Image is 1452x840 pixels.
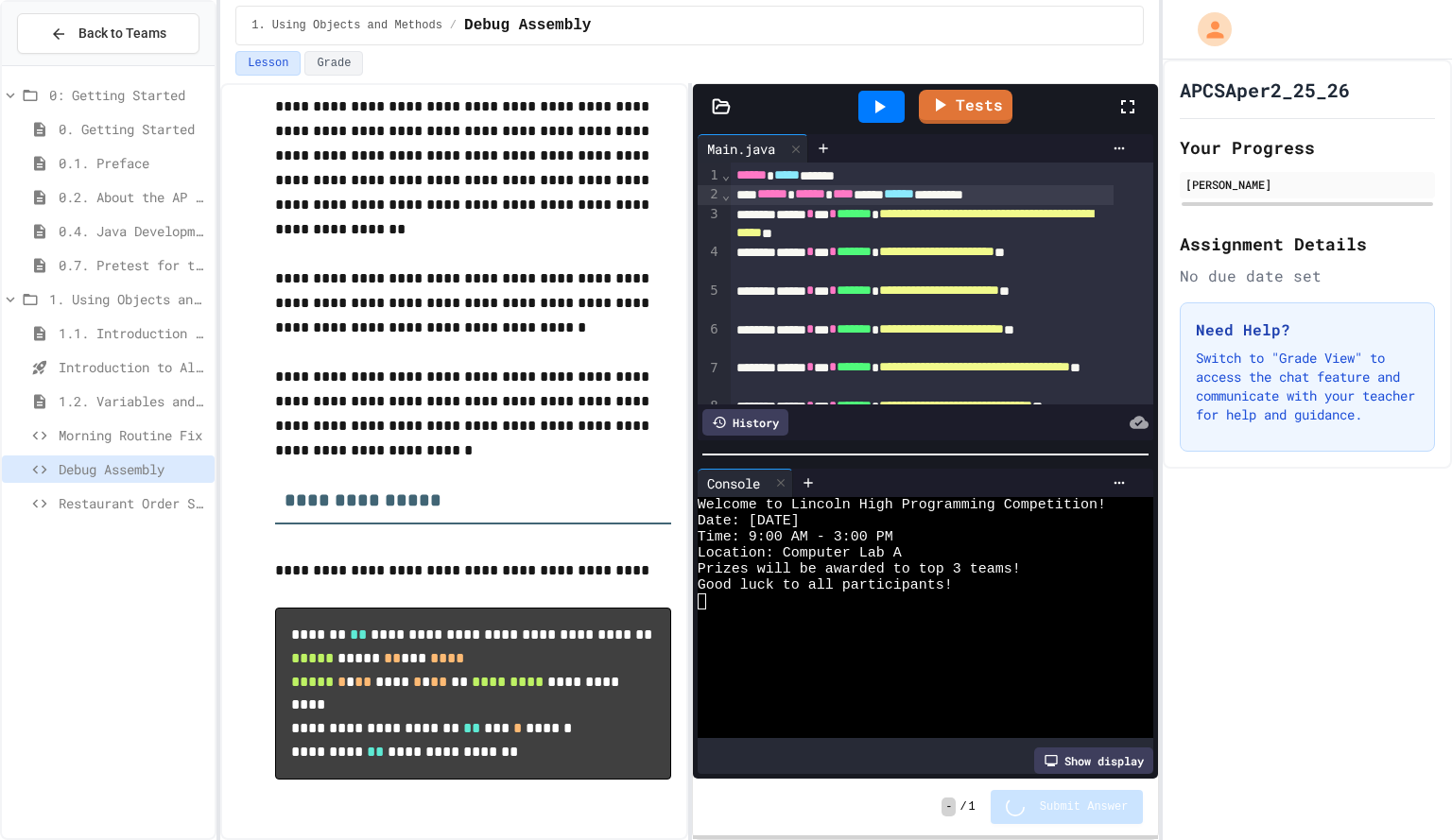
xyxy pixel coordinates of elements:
span: 1.1. Introduction to Algorithms, Programming, and Compilers [59,323,207,343]
span: 1. Using Objects and Methods [49,289,207,309]
span: 1. Using Objects and Methods [251,18,442,33]
span: Good luck to all participants! [698,577,953,593]
span: 1 [969,799,976,814]
span: / [450,18,457,33]
a: Tests [919,90,1012,124]
p: Switch to "Grade View" to access the chat feature and communicate with your teacher for help and ... [1196,349,1419,424]
span: Introduction to Algorithms, Programming, and Compilers [59,357,207,377]
div: Console [698,473,769,493]
span: Fold line [721,187,731,202]
div: 2 [698,185,721,204]
span: 0: Getting Started [49,85,207,105]
div: 6 [698,320,721,359]
button: Grade [304,51,363,76]
div: Main.java [698,139,785,159]
span: Restaurant Order System [59,493,207,513]
span: Date: [DATE] [698,513,800,529]
button: Lesson [235,51,301,76]
span: 0.7. Pretest for the AP CSA Exam [59,255,207,275]
span: 1.2. Variables and Data Types [59,391,207,411]
div: 7 [698,359,721,398]
div: 8 [698,397,721,436]
span: 0. Getting Started [59,119,207,139]
span: Fold line [721,167,731,182]
span: - [942,797,956,816]
div: Show display [1034,747,1153,774]
div: 4 [698,243,721,282]
div: No due date set [1180,265,1435,287]
div: 5 [698,282,721,320]
span: Submit Answer [1040,799,1129,814]
h1: APCSAper2_25_26 [1180,77,1350,103]
div: History [702,409,788,436]
span: 0.2. About the AP CSA Exam [59,187,207,207]
div: 3 [698,205,721,244]
h3: Need Help? [1196,318,1419,341]
div: 1 [698,166,721,185]
span: Morning Routine Fix [59,425,207,445]
span: / [959,799,966,814]
span: Debug Assembly [464,14,591,37]
span: Prizes will be awarded to top 3 teams! [698,561,1021,577]
span: Debug Assembly [59,459,207,479]
span: 0.4. Java Development Environments [59,221,207,241]
h2: Assignment Details [1180,231,1435,257]
div: [PERSON_NAME] [1185,176,1429,193]
h2: Your Progress [1180,134,1435,161]
span: Time: 9:00 AM - 3:00 PM [698,529,893,545]
div: My Account [1178,8,1236,51]
span: Location: Computer Lab A [698,545,902,561]
span: Welcome to Lincoln High Programming Competition! [698,497,1106,513]
span: Back to Teams [78,24,166,43]
span: 0.1. Preface [59,153,207,173]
